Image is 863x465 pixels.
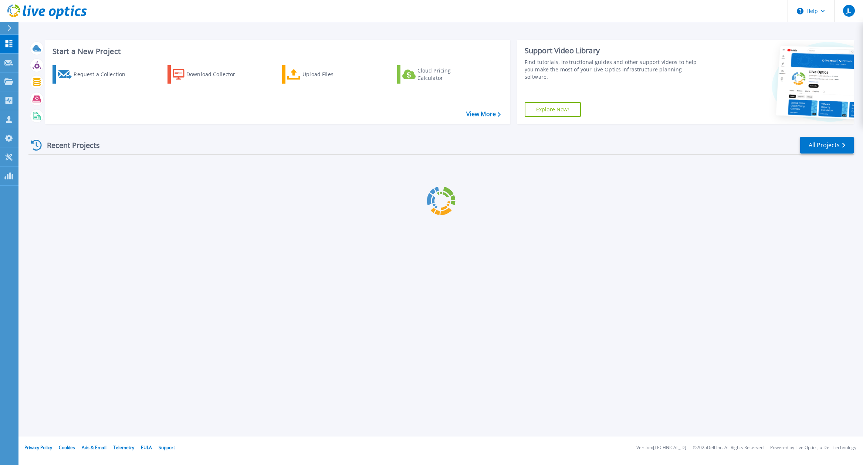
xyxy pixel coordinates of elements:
a: Request a Collection [53,65,135,84]
div: Request a Collection [74,67,133,82]
div: Find tutorials, instructional guides and other support videos to help you make the most of your L... [525,58,698,81]
a: Cloud Pricing Calculator [397,65,480,84]
div: Recent Projects [28,136,110,154]
a: EULA [141,444,152,451]
div: Upload Files [302,67,362,82]
div: Download Collector [186,67,246,82]
a: Download Collector [167,65,250,84]
a: Cookies [59,444,75,451]
li: © 2025 Dell Inc. All Rights Reserved [693,445,764,450]
a: Ads & Email [82,444,106,451]
h3: Start a New Project [53,47,500,55]
a: Upload Files [282,65,365,84]
div: Support Video Library [525,46,698,55]
span: JL [846,8,851,14]
a: Explore Now! [525,102,581,117]
a: Privacy Policy [24,444,52,451]
a: Support [159,444,175,451]
a: Telemetry [113,444,134,451]
li: Powered by Live Optics, a Dell Technology [770,445,856,450]
a: View More [466,111,501,118]
li: Version: [TECHNICAL_ID] [636,445,686,450]
div: Cloud Pricing Calculator [417,67,477,82]
a: All Projects [800,137,854,154]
